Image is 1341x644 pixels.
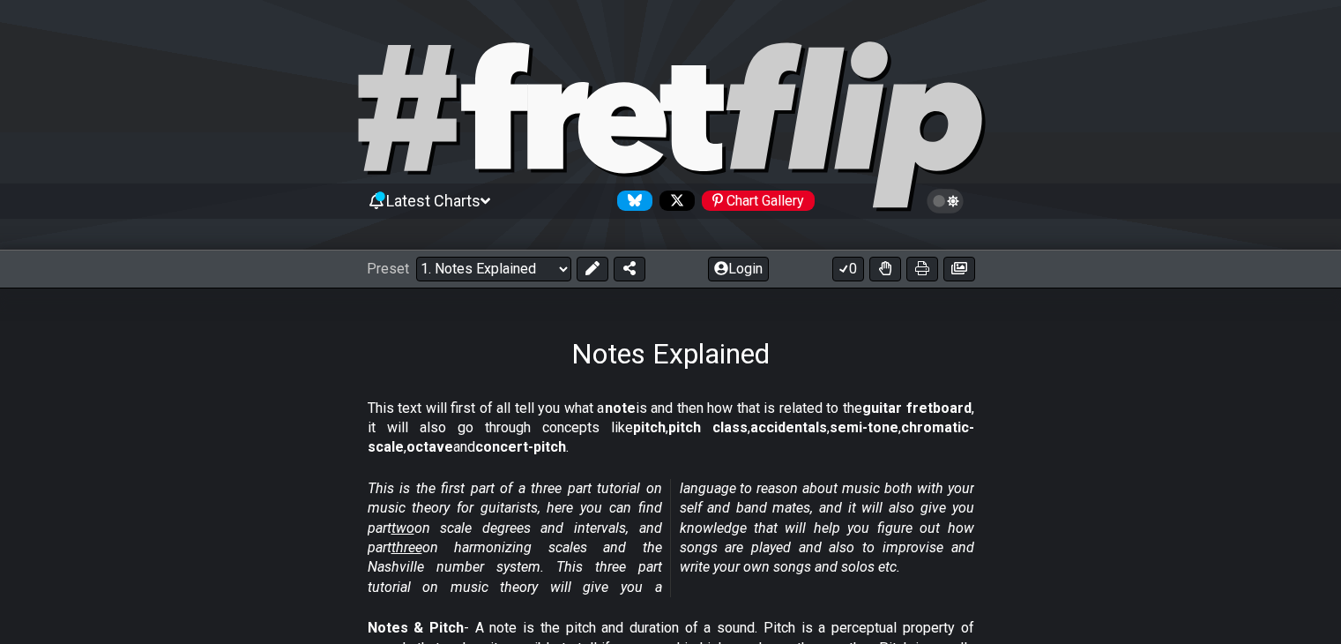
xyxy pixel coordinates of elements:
[614,257,645,281] button: Share Preset
[571,337,770,371] h1: Notes Explained
[368,619,464,636] strong: Notes & Pitch
[386,191,481,210] span: Latest Charts
[605,400,636,416] strong: note
[906,257,938,281] button: Print
[869,257,901,281] button: Toggle Dexterity for all fretkits
[935,193,956,209] span: Toggle light / dark theme
[708,257,769,281] button: Login
[943,257,975,281] button: Create image
[652,191,695,211] a: Follow #fretflip at X
[832,257,864,281] button: 0
[391,520,414,536] span: two
[367,260,409,277] span: Preset
[391,539,422,556] span: three
[416,257,571,281] select: Preset
[750,419,827,436] strong: accidentals
[702,191,815,211] div: Chart Gallery
[695,191,815,211] a: #fretflip at Pinterest
[475,438,566,455] strong: concert-pitch
[368,480,974,595] em: This is the first part of a three part tutorial on music theory for guitarists, here you can find...
[830,419,898,436] strong: semi-tone
[610,191,652,211] a: Follow #fretflip at Bluesky
[406,438,453,455] strong: octave
[668,419,748,436] strong: pitch class
[633,419,666,436] strong: pitch
[368,399,974,458] p: This text will first of all tell you what a is and then how that is related to the , it will also...
[862,400,972,416] strong: guitar fretboard
[577,257,608,281] button: Edit Preset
